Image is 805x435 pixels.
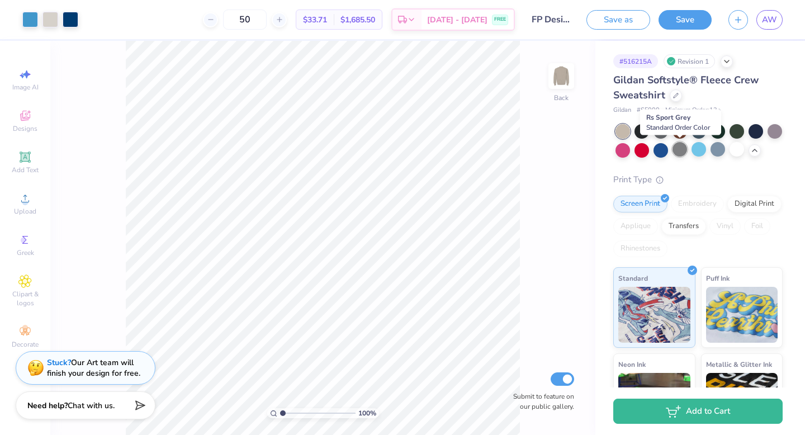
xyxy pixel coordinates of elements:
[47,357,71,368] strong: Stuck?
[744,218,770,235] div: Foil
[706,272,730,284] span: Puff Ink
[706,287,778,343] img: Puff Ink
[646,123,710,132] span: Standard Order Color
[613,196,667,212] div: Screen Print
[507,391,574,412] label: Submit to feature on our public gallery.
[613,240,667,257] div: Rhinestones
[661,218,706,235] div: Transfers
[613,218,658,235] div: Applique
[554,93,569,103] div: Back
[12,83,39,92] span: Image AI
[13,124,37,133] span: Designs
[706,373,778,429] img: Metallic & Glitter Ink
[14,207,36,216] span: Upload
[613,73,759,102] span: Gildan Softstyle® Fleece Crew Sweatshirt
[618,358,646,370] span: Neon Ink
[27,400,68,411] strong: Need help?
[47,357,140,379] div: Our Art team will finish your design for free.
[427,14,487,26] span: [DATE] - [DATE]
[671,196,724,212] div: Embroidery
[613,106,631,115] span: Gildan
[664,54,715,68] div: Revision 1
[613,399,783,424] button: Add to Cart
[494,16,506,23] span: FREE
[762,13,777,26] span: AW
[340,14,375,26] span: $1,685.50
[709,218,741,235] div: Vinyl
[12,340,39,349] span: Decorate
[613,173,783,186] div: Print Type
[618,272,648,284] span: Standard
[17,248,34,257] span: Greek
[586,10,650,30] button: Save as
[727,196,782,212] div: Digital Print
[358,408,376,418] span: 100 %
[523,8,578,31] input: Untitled Design
[223,10,267,30] input: – –
[613,54,658,68] div: # 516215A
[68,400,115,411] span: Chat with us.
[618,373,690,429] img: Neon Ink
[640,110,721,135] div: Rs Sport Grey
[6,290,45,308] span: Clipart & logos
[659,10,712,30] button: Save
[756,10,783,30] a: AW
[12,166,39,174] span: Add Text
[618,287,690,343] img: Standard
[706,358,772,370] span: Metallic & Glitter Ink
[550,65,572,87] img: Back
[303,14,327,26] span: $33.71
